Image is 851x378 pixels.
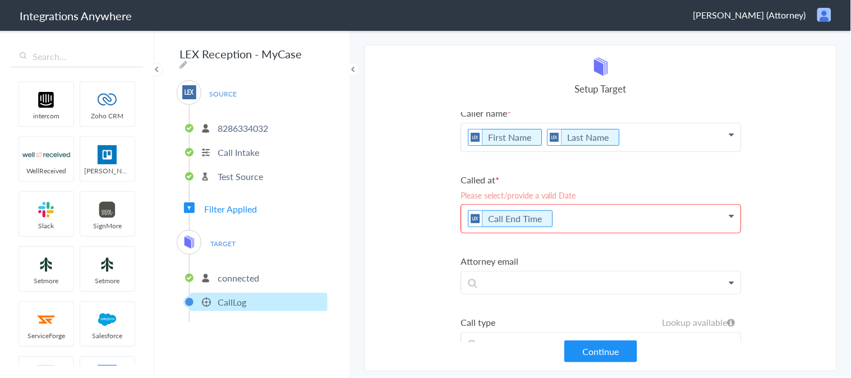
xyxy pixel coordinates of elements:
a: Call End Time [488,212,542,225]
label: Attorney email [461,255,741,268]
span: Filter Applied [204,202,257,215]
a: First Name [488,131,531,144]
span: [PERSON_NAME] [80,166,135,176]
img: lex-app-logo.svg [548,130,562,145]
img: trello.png [84,145,131,164]
button: Continue [564,340,637,362]
span: WellReceived [19,166,73,176]
input: Search... [11,46,143,67]
span: ServiceForge [19,331,73,340]
img: zoho-logo.svg [84,90,131,109]
span: Setmore [80,276,135,285]
img: intercom-logo.svg [22,90,70,109]
span: Salesforce [80,331,135,340]
img: lex-app-logo.svg [468,211,482,227]
span: intercom [19,111,73,121]
h6: Lookup available [663,316,735,329]
label: Caller name [461,107,741,119]
img: serviceforge-icon.png [22,310,70,329]
img: user.png [817,8,831,22]
img: lex-app-logo.svg [468,130,482,145]
img: signmore-logo.png [84,200,131,219]
p: 8286334032 [218,122,268,135]
span: Setmore [19,276,73,285]
span: TARGET [202,236,245,251]
h1: Integrations Anywhere [20,8,132,24]
span: SOURCE [202,86,245,102]
span: Slack [19,221,73,231]
a: Last Name [567,131,609,144]
img: setmoreNew.jpg [84,255,131,274]
img: mycase-logo-new.svg [591,57,611,76]
p: Please select/provide a valid Date [461,190,741,201]
h4: Setup Target [461,82,741,95]
label: Call type [461,316,741,329]
p: CallLog [218,296,246,308]
img: lex-app-logo.svg [182,85,196,99]
span: SignMore [80,221,135,231]
p: Call Intake [218,146,259,159]
img: mycase-logo-new.svg [182,235,196,249]
p: Test Source [218,170,263,183]
img: slack-logo.svg [22,200,70,219]
img: salesforce-logo.svg [84,310,131,329]
p: connected [218,271,259,284]
span: Zoho CRM [80,111,135,121]
img: wr-logo.svg [22,145,70,164]
img: setmoreNew.jpg [22,255,70,274]
label: Called at [461,173,741,186]
span: [PERSON_NAME] (Attorney) [693,8,806,21]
